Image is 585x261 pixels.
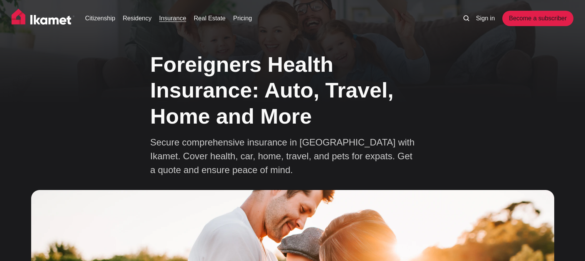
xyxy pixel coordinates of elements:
a: Insurance [159,14,186,23]
a: Residency [123,14,152,23]
h1: Foreigners Health Insurance: Auto, Travel, Home and More [150,51,435,129]
a: Sign in [476,14,495,23]
p: Secure comprehensive insurance in [GEOGRAPHIC_DATA] with Ikamet. Cover health, car, home, travel,... [150,135,420,177]
a: Real Estate [194,14,226,23]
img: Ikamet home [12,9,75,28]
a: Citizenship [85,14,115,23]
a: Pricing [233,14,252,23]
a: Become a subscriber [502,11,573,26]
